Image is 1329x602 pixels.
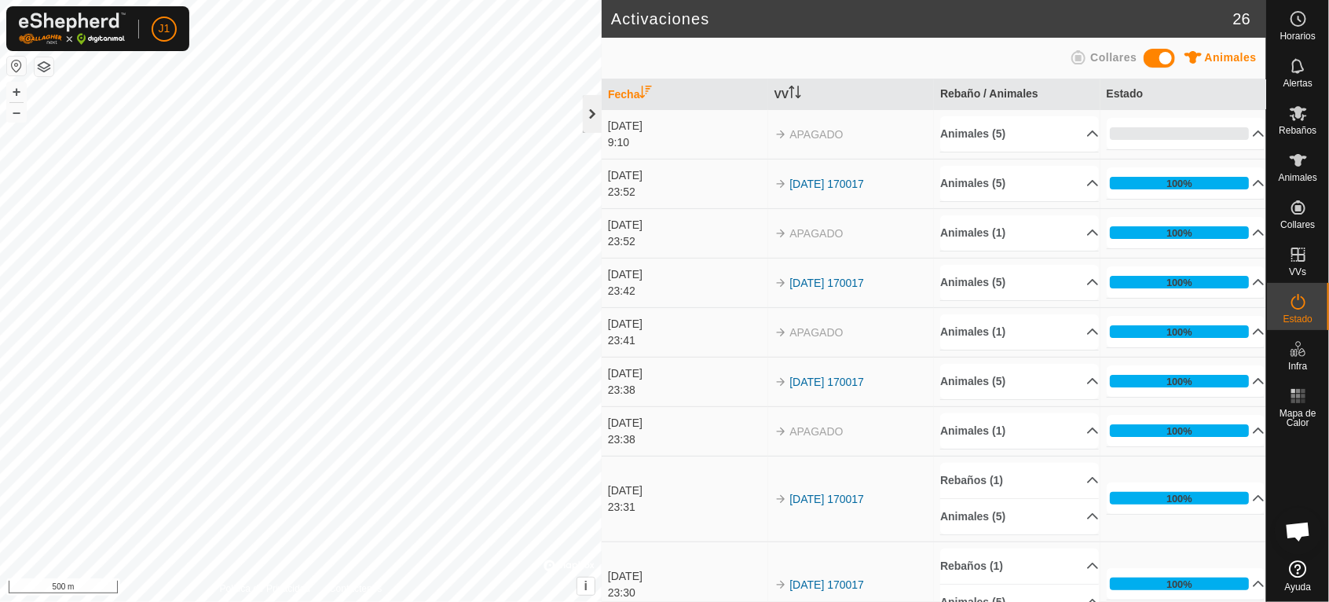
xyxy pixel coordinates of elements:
[608,568,767,585] div: [DATE]
[940,364,1099,399] p-accordion-header: Animales (5)
[608,365,767,382] div: [DATE]
[1107,365,1265,397] p-accordion-header: 100%
[774,128,787,141] img: arrow
[1280,220,1315,229] span: Collares
[1166,275,1192,290] div: 100%
[602,79,768,110] th: Fecha
[19,13,126,45] img: Logo Gallagher
[1090,51,1137,64] span: Collares
[1166,226,1192,240] div: 100%
[790,227,844,240] span: APAGADO
[608,134,767,151] div: 9:10
[1166,424,1192,439] div: 100%
[7,103,26,122] button: –
[1110,424,1250,437] div: 100%
[1107,316,1265,347] p-accordion-header: 100%
[940,499,1099,534] p-accordion-header: Animales (5)
[1107,266,1265,298] p-accordion-header: 100%
[790,128,844,141] span: APAGADO
[774,227,787,240] img: arrow
[159,20,170,37] span: J1
[940,265,1099,300] p-accordion-header: Animales (5)
[608,316,767,332] div: [DATE]
[1166,577,1192,592] div: 100%
[940,549,1099,584] p-accordion-header: Rebaños (1)
[608,184,767,200] div: 23:52
[774,376,787,388] img: arrow
[1279,126,1316,135] span: Rebaños
[608,217,767,233] div: [DATE]
[608,167,767,184] div: [DATE]
[7,57,26,75] button: Restablecer Mapa
[608,585,767,601] div: 23:30
[1289,267,1306,277] span: VVs
[608,266,767,283] div: [DATE]
[789,88,801,101] p-sorticon: Activar para ordenar
[7,83,26,101] button: +
[1205,51,1257,64] span: Animales
[940,215,1099,251] p-accordion-header: Animales (1)
[790,178,865,190] a: [DATE] 170017
[608,499,767,516] div: 23:31
[1285,582,1312,592] span: Ayuda
[608,283,767,299] div: 23:42
[1107,483,1265,514] p-accordion-header: 100%
[790,578,865,591] a: [DATE] 170017
[1110,325,1250,338] div: 100%
[1166,325,1192,340] div: 100%
[940,413,1099,449] p-accordion-header: Animales (1)
[774,425,787,438] img: arrow
[774,326,787,339] img: arrow
[1271,409,1325,428] span: Mapa de Calor
[608,431,767,448] div: 23:38
[1100,79,1267,110] th: Estado
[584,579,588,593] span: i
[1107,167,1265,199] p-accordion-header: 100%
[1280,31,1316,41] span: Horarios
[790,493,865,505] a: [DATE] 170017
[608,483,767,499] div: [DATE]
[1110,578,1250,590] div: 100%
[934,79,1100,110] th: Rebaño / Animales
[1233,7,1250,31] span: 26
[220,582,310,596] a: Política de Privacidad
[790,425,844,438] span: APAGADO
[940,463,1099,498] p-accordion-header: Rebaños (1)
[790,326,844,339] span: APAGADO
[1166,374,1192,389] div: 100%
[608,382,767,398] div: 23:38
[1166,176,1192,191] div: 100%
[1110,177,1250,189] div: 100%
[1107,415,1265,446] p-accordion-header: 100%
[1267,554,1329,598] a: Ayuda
[611,9,1233,28] h2: Activaciones
[1110,276,1250,288] div: 100%
[1110,127,1250,140] div: 0%
[577,578,595,595] button: i
[1283,314,1313,324] span: Estado
[940,166,1099,201] p-accordion-header: Animales (5)
[329,582,382,596] a: Contáctenos
[1283,79,1313,88] span: Alertas
[774,493,787,505] img: arrow
[608,415,767,431] div: [DATE]
[1107,217,1265,248] p-accordion-header: 100%
[1110,375,1250,387] div: 100%
[790,376,865,388] a: [DATE] 170017
[1166,491,1192,506] div: 100%
[1110,492,1250,505] div: 100%
[35,57,53,76] button: Capas del Mapa
[774,578,787,591] img: arrow
[1110,226,1250,239] div: 100%
[774,178,787,190] img: arrow
[608,233,767,250] div: 23:52
[940,116,1099,152] p-accordion-header: Animales (5)
[768,79,935,110] th: VV
[608,332,767,349] div: 23:41
[639,88,652,101] p-sorticon: Activar para ordenar
[940,314,1099,350] p-accordion-header: Animales (1)
[1279,173,1317,182] span: Animales
[774,277,787,289] img: arrow
[1288,362,1307,371] span: Infra
[1107,118,1265,149] p-accordion-header: 0%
